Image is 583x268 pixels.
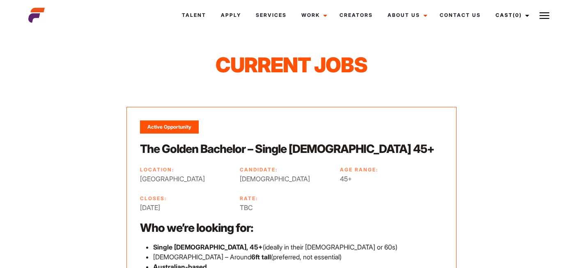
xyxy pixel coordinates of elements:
[539,11,549,21] img: Burger icon
[140,220,443,236] h3: Who we’re looking for:
[340,174,431,184] span: 45+
[240,203,331,213] span: TBC
[140,195,167,201] strong: Closes:
[340,166,378,173] strong: Age Range:
[153,242,443,252] li: (ideally in their [DEMOGRAPHIC_DATA] or 60s)
[174,4,213,26] a: Talent
[213,4,248,26] a: Apply
[294,4,332,26] a: Work
[513,12,522,18] span: (0)
[332,4,380,26] a: Creators
[153,243,263,251] strong: Single [DEMOGRAPHIC_DATA], 45+
[240,174,331,184] span: [DEMOGRAPHIC_DATA]
[240,166,278,173] strong: Candidate:
[140,174,231,184] span: [GEOGRAPHIC_DATA]
[140,53,443,77] h1: Current Jobs
[140,166,174,173] strong: Location:
[140,203,231,213] span: [DATE]
[140,141,443,157] h2: The Golden Bachelor – Single [DEMOGRAPHIC_DATA] 45+
[28,7,45,23] img: cropped-aefm-brand-fav-22-square.png
[432,4,488,26] a: Contact Us
[140,120,199,134] div: Active Opportunity
[488,4,534,26] a: Cast(0)
[153,252,443,262] li: [DEMOGRAPHIC_DATA] – Around (preferred, not essential)
[240,195,258,201] strong: Rate:
[248,4,294,26] a: Services
[380,4,432,26] a: About Us
[251,253,271,261] strong: 6ft tall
